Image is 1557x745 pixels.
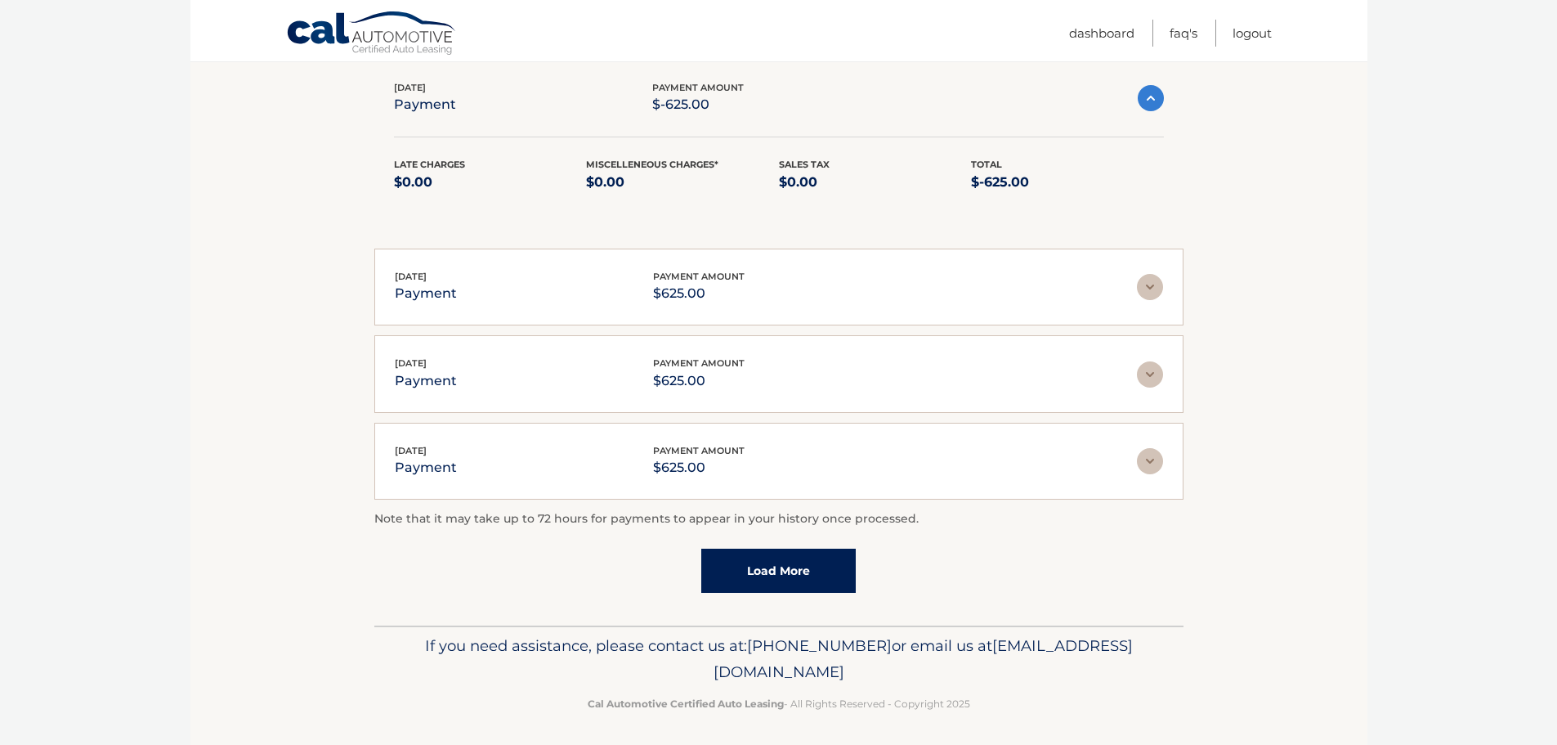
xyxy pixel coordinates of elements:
p: $625.00 [653,456,745,479]
strong: Cal Automotive Certified Auto Leasing [588,698,784,710]
a: Load More [701,549,856,593]
img: accordion-rest.svg [1137,448,1163,474]
p: $-625.00 [652,93,744,116]
p: $625.00 [653,370,745,393]
span: payment amount [652,82,744,93]
img: accordion-active.svg [1138,85,1164,111]
p: payment [395,282,457,305]
span: payment amount [653,271,745,282]
span: [DATE] [395,357,427,369]
span: [DATE] [395,271,427,282]
p: $0.00 [394,171,587,194]
p: $0.00 [779,171,972,194]
p: Note that it may take up to 72 hours for payments to appear in your history once processed. [374,509,1183,529]
span: [PHONE_NUMBER] [747,636,892,655]
span: [DATE] [394,82,426,93]
span: Total [971,159,1002,170]
span: payment amount [653,445,745,456]
img: accordion-rest.svg [1137,274,1163,300]
span: [DATE] [395,445,427,456]
a: Logout [1233,20,1272,47]
a: Cal Automotive [286,11,458,58]
span: [EMAIL_ADDRESS][DOMAIN_NAME] [714,636,1133,681]
p: payment [395,456,457,479]
img: accordion-rest.svg [1137,361,1163,388]
span: Sales Tax [779,159,830,170]
p: If you need assistance, please contact us at: or email us at [385,633,1173,685]
p: $-625.00 [971,171,1164,194]
p: payment [394,93,456,116]
p: payment [395,370,457,393]
p: $0.00 [586,171,779,194]
a: Dashboard [1069,20,1134,47]
a: FAQ's [1170,20,1197,47]
p: - All Rights Reserved - Copyright 2025 [385,695,1173,712]
span: payment amount [653,357,745,369]
p: $625.00 [653,282,745,305]
span: Miscelleneous Charges* [586,159,718,170]
span: Late Charges [394,159,465,170]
